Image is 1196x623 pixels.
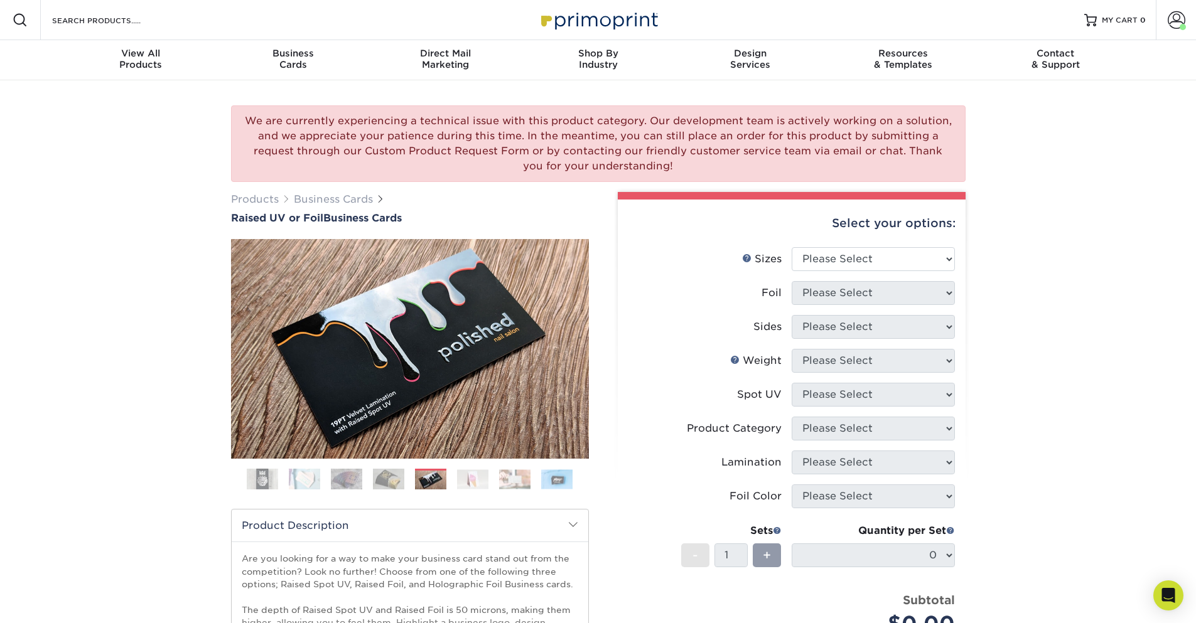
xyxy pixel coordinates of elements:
[753,319,782,334] div: Sides
[217,40,369,80] a: BusinessCards
[217,48,369,70] div: Cards
[247,464,278,495] img: Business Cards 01
[522,48,674,70] div: Industry
[65,40,217,80] a: View AllProducts
[231,239,589,459] img: Raised UV or Foil 05
[536,6,661,33] img: Primoprint
[65,48,217,70] div: Products
[730,353,782,368] div: Weight
[792,523,955,538] div: Quantity per Set
[232,509,588,541] h2: Product Description
[499,469,531,489] img: Business Cards 07
[294,193,373,205] a: Business Cards
[681,523,782,538] div: Sets
[369,40,522,80] a: Direct MailMarketing
[231,193,279,205] a: Products
[541,469,573,489] img: Business Cards 08
[730,489,782,504] div: Foil Color
[373,468,404,490] img: Business Cards 04
[827,48,979,59] span: Resources
[1140,16,1146,24] span: 0
[721,455,782,470] div: Lamination
[522,48,674,59] span: Shop By
[231,212,589,224] a: Raised UV or FoilBusiness Cards
[369,48,522,59] span: Direct Mail
[979,48,1132,70] div: & Support
[51,13,173,28] input: SEARCH PRODUCTS.....
[763,546,771,565] span: +
[231,212,589,224] h1: Business Cards
[737,387,782,402] div: Spot UV
[827,48,979,70] div: & Templates
[369,48,522,70] div: Marketing
[903,593,955,607] strong: Subtotal
[231,212,323,224] span: Raised UV or Foil
[628,200,956,247] div: Select your options:
[415,471,446,490] img: Business Cards 05
[979,40,1132,80] a: Contact& Support
[674,40,827,80] a: DesignServices
[1102,15,1138,26] span: MY CART
[674,48,827,59] span: Design
[762,285,782,301] div: Foil
[687,421,782,436] div: Product Category
[522,40,674,80] a: Shop ByIndustry
[742,252,782,267] div: Sizes
[217,48,369,59] span: Business
[1153,580,1183,610] div: Open Intercom Messenger
[231,105,966,182] div: We are currently experiencing a technical issue with this product category. Our development team ...
[692,546,698,565] span: -
[65,48,217,59] span: View All
[289,468,320,490] img: Business Cards 02
[827,40,979,80] a: Resources& Templates
[331,468,362,490] img: Business Cards 03
[457,469,488,489] img: Business Cards 06
[3,585,107,619] iframe: Google Customer Reviews
[674,48,827,70] div: Services
[979,48,1132,59] span: Contact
